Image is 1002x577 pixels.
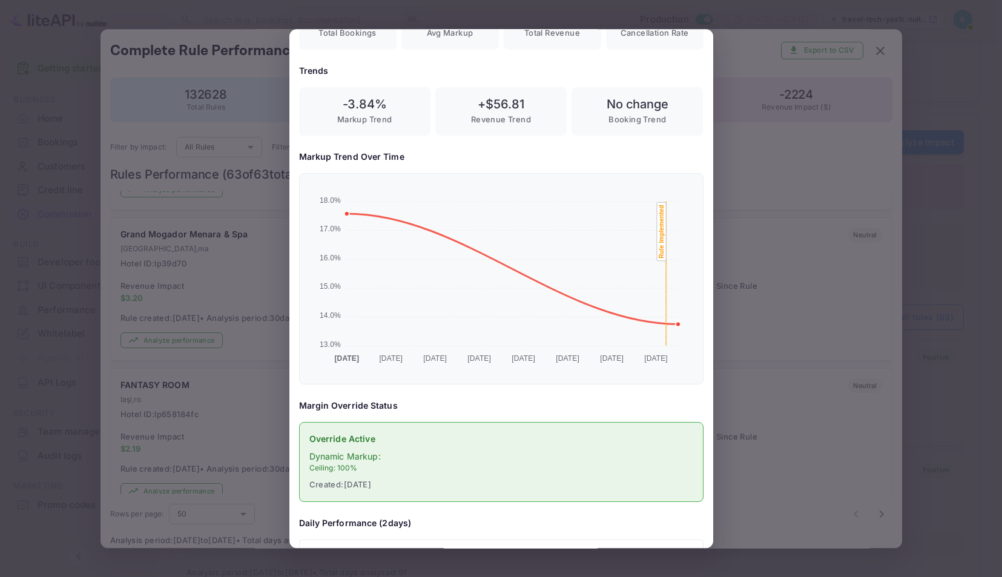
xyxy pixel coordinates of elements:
span: Cancellation Rate [621,28,689,38]
h6: Daily Performance ( 2 days) [299,516,704,530]
h6: No change [581,97,693,111]
tspan: [DATE] [379,355,403,363]
tspan: [DATE] [600,355,624,363]
tspan: 15.0% [320,283,341,291]
span: Booking Trend [608,114,666,124]
tspan: 14.0% [320,312,341,320]
text: Rule Implemented [658,205,664,259]
span: Markup Trend [337,114,392,124]
p: Dynamic Markup: [309,450,693,463]
p: 1 booking [540,547,579,560]
tspan: 16.0% [320,254,341,262]
p: 17.58 % markup [588,547,653,560]
p: $ 127.20 [663,547,695,560]
h6: Margin Override Status [299,400,704,413]
span: Total Revenue [524,28,580,38]
h6: Trends [299,64,704,77]
tspan: [DATE] [334,355,359,363]
p: Override Active [309,433,693,446]
p: Ceiling: 100% [309,463,693,474]
tspan: [DATE] [644,355,668,363]
tspan: [DATE] [556,355,579,363]
tspan: 17.0% [320,225,341,234]
tspan: [DATE] [467,355,491,363]
tspan: [DATE] [423,355,447,363]
span: Revenue Trend [471,114,531,124]
h6: + $ 56.81 [445,97,557,111]
tspan: 18.0% [320,196,341,205]
tspan: 13.0% [320,340,341,349]
h6: Markup Trend Over Time [299,151,704,164]
h6: [DATE] [307,547,335,561]
tspan: [DATE] [512,355,535,363]
span: Avg Markup [427,28,473,38]
span: Created: [DATE] [309,479,693,492]
span: Total Bookings [318,28,377,38]
h6: -3.84 % [309,97,421,111]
